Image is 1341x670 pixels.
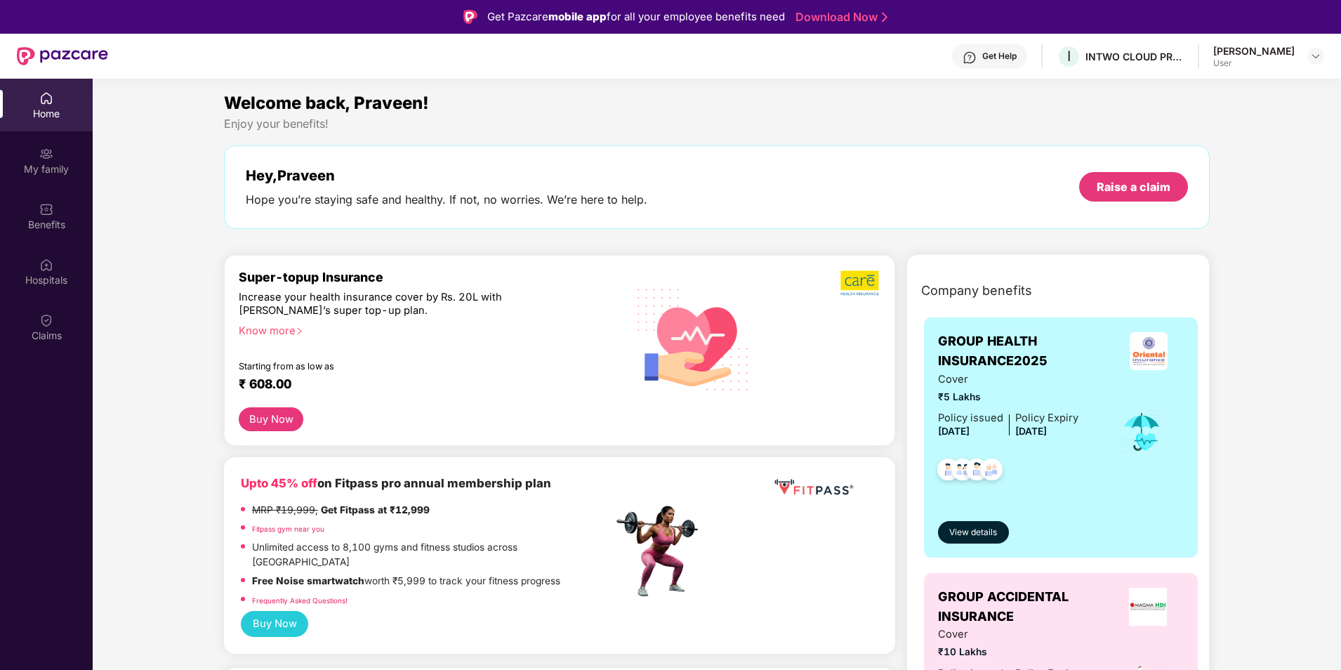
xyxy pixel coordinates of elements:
div: Policy Expiry [1015,410,1078,426]
span: Company benefits [921,281,1032,301]
a: Download Now [795,10,883,25]
div: Enjoy your benefits! [224,117,1210,131]
img: svg+xml;base64,PHN2ZyBpZD0iSG9zcGl0YWxzIiB4bWxucz0iaHR0cDovL3d3dy53My5vcmcvMjAwMC9zdmciIHdpZHRoPS... [39,258,53,272]
img: svg+xml;base64,PHN2ZyB4bWxucz0iaHR0cDovL3d3dy53My5vcmcvMjAwMC9zdmciIHdpZHRoPSI0OC45MTUiIGhlaWdodD... [946,454,980,489]
img: icon [1119,409,1165,455]
div: Starting from as low as [239,361,553,371]
div: ₹ 608.00 [239,376,599,393]
span: Cover [938,372,1078,388]
p: Unlimited access to 8,100 gyms and fitness studios across [GEOGRAPHIC_DATA] [252,540,613,570]
button: Buy Now [241,611,308,637]
img: svg+xml;base64,PHN2ZyBpZD0iQ2xhaW0iIHhtbG5zPSJodHRwOi8vd3d3LnczLm9yZy8yMDAwL3N2ZyIgd2lkdGg9IjIwIi... [39,313,53,327]
img: insurerLogo [1129,588,1167,626]
span: ₹5 Lakhs [938,390,1078,405]
img: svg+xml;base64,PHN2ZyB3aWR0aD0iMjAiIGhlaWdodD0iMjAiIHZpZXdCb3g9IjAgMCAyMCAyMCIgZmlsbD0ibm9uZSIgeG... [39,147,53,161]
span: I [1067,48,1071,65]
img: svg+xml;base64,PHN2ZyB4bWxucz0iaHR0cDovL3d3dy53My5vcmcvMjAwMC9zdmciIHdpZHRoPSI0OC45NDMiIGhlaWdodD... [960,454,994,489]
img: b5dec4f62d2307b9de63beb79f102df3.png [840,270,880,296]
span: Welcome back, Praveen! [224,93,429,113]
div: Get Help [982,51,1017,62]
div: Hope you’re staying safe and healthy. If not, no worries. We’re here to help. [246,192,647,207]
img: Logo [463,10,477,24]
a: Fitpass gym near you [252,525,324,533]
span: GROUP HEALTH INSURANCE2025 [938,331,1114,372]
div: [PERSON_NAME] [1213,44,1295,58]
div: Policy issued [938,410,1003,426]
div: Get Pazcare for all your employee benefits need [487,8,785,25]
span: right [296,327,303,335]
div: INTWO CLOUD PRIVATE LIMITED [1085,50,1184,63]
img: svg+xml;base64,PHN2ZyBpZD0iSGVscC0zMngzMiIgeG1sbnM9Imh0dHA6Ly93d3cudzMub3JnLzIwMDAvc3ZnIiB3aWR0aD... [963,51,977,65]
div: Hey, Praveen [246,167,647,184]
img: svg+xml;base64,PHN2ZyB4bWxucz0iaHR0cDovL3d3dy53My5vcmcvMjAwMC9zdmciIHdpZHRoPSI0OC45NDMiIGhlaWdodD... [975,454,1009,489]
div: User [1213,58,1295,69]
button: View details [938,521,1009,544]
img: fppp.png [772,474,856,500]
div: Super-topup Insurance [239,270,613,284]
a: Frequently Asked Questions! [252,596,348,605]
img: insurerLogo [1130,332,1168,370]
b: on Fitpass pro annual membership plan [241,476,551,490]
span: ₹10 Lakhs [938,645,1078,660]
del: MRP ₹19,999, [252,504,318,515]
b: Upto 45% off [241,476,317,490]
img: svg+xml;base64,PHN2ZyBpZD0iRHJvcGRvd24tMzJ4MzIiIHhtbG5zPSJodHRwOi8vd3d3LnczLm9yZy8yMDAwL3N2ZyIgd2... [1310,51,1321,62]
div: Raise a claim [1097,179,1170,195]
strong: Get Fitpass at ₹12,999 [321,504,430,515]
span: [DATE] [938,426,970,437]
span: View details [949,526,997,539]
img: svg+xml;base64,PHN2ZyB4bWxucz0iaHR0cDovL3d3dy53My5vcmcvMjAwMC9zdmciIHdpZHRoPSI0OC45NDMiIGhlaWdodD... [931,454,965,489]
span: [DATE] [1015,426,1047,437]
img: fpp.png [612,502,711,600]
img: svg+xml;base64,PHN2ZyBpZD0iQmVuZWZpdHMiIHhtbG5zPSJodHRwOi8vd3d3LnczLm9yZy8yMDAwL3N2ZyIgd2lkdGg9Ij... [39,202,53,216]
img: svg+xml;base64,PHN2ZyB4bWxucz0iaHR0cDovL3d3dy53My5vcmcvMjAwMC9zdmciIHhtbG5zOnhsaW5rPSJodHRwOi8vd3... [626,270,760,407]
img: New Pazcare Logo [17,47,108,65]
div: Increase your health insurance cover by Rs. 20L with [PERSON_NAME]’s super top-up plan. [239,291,553,318]
img: svg+xml;base64,PHN2ZyBpZD0iSG9tZSIgeG1sbnM9Imh0dHA6Ly93d3cudzMub3JnLzIwMDAvc3ZnIiB3aWR0aD0iMjAiIG... [39,91,53,105]
p: worth ₹5,999 to track your fitness progress [252,574,560,589]
strong: Free Noise smartwatch [252,575,364,586]
img: Stroke [882,10,887,25]
span: GROUP ACCIDENTAL INSURANCE [938,587,1113,627]
span: Cover [938,626,1078,643]
div: Know more [239,324,605,334]
strong: mobile app [548,10,607,23]
button: Buy Now [239,407,303,432]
